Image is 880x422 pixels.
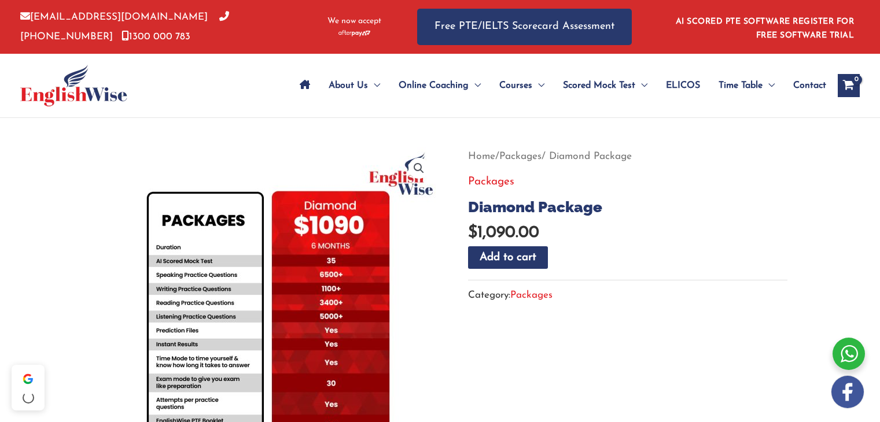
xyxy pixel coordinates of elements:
[20,12,208,22] a: [EMAIL_ADDRESS][DOMAIN_NAME]
[468,176,514,187] a: Packages
[763,65,775,106] span: Menu Toggle
[709,65,784,106] a: Time TableMenu Toggle
[532,65,544,106] span: Menu Toggle
[417,9,632,45] a: Free PTE/IELTS Scorecard Assessment
[468,151,495,161] a: Home
[319,65,389,106] a: About UsMenu Toggle
[469,65,481,106] span: Menu Toggle
[719,65,763,106] span: Time Table
[554,65,657,106] a: Scored Mock TestMenu Toggle
[490,65,554,106] a: CoursesMenu Toggle
[669,8,860,46] aside: Header Widget 1
[290,65,826,106] nav: Site Navigation: Main Menu
[329,65,368,106] span: About Us
[327,16,381,27] span: We now accept
[784,65,826,106] a: Contact
[399,65,469,106] span: Online Coaching
[510,290,553,300] a: Packages
[468,225,477,241] span: $
[468,147,787,166] nav: Breadcrumb
[657,65,709,106] a: ELICOS
[20,12,229,41] a: [PHONE_NUMBER]
[499,65,532,106] span: Courses
[389,65,490,106] a: Online CoachingMenu Toggle
[666,65,700,106] span: ELICOS
[468,198,787,216] h1: Diamond Package
[831,376,864,408] img: white-facebook.png
[468,286,553,305] span: Category:
[793,65,826,106] span: Contact
[635,65,647,106] span: Menu Toggle
[468,246,548,269] button: Add to cart
[338,30,370,36] img: Afterpay-Logo
[838,74,860,97] a: View Shopping Cart, empty
[121,32,190,42] a: 1300 000 783
[563,65,635,106] span: Scored Mock Test
[499,151,542,161] a: Packages
[368,65,380,106] span: Menu Toggle
[468,225,539,241] bdi: 1,090.00
[408,158,429,179] a: View full-screen image gallery
[676,17,855,40] a: AI SCORED PTE SOFTWARE REGISTER FOR FREE SOFTWARE TRIAL
[20,65,127,106] img: cropped-ew-logo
